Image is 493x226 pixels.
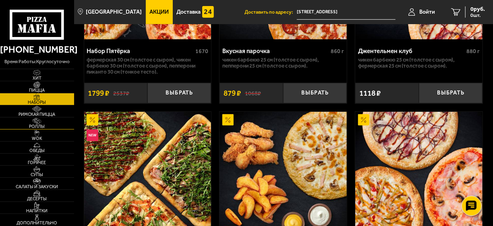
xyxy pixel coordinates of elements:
span: 1670 [196,48,209,55]
div: Джентельмен клуб [358,47,464,55]
div: Набор Пятёрка [87,47,193,55]
button: Выбрать [419,83,483,103]
img: Новинка [87,129,98,141]
img: Акционный [222,114,234,126]
img: Акционный [87,114,98,126]
img: Акционный [358,114,370,126]
span: 1118 ₽ [359,89,381,97]
span: Войти [419,9,435,15]
s: 1068 ₽ [245,89,261,97]
div: Вкусная парочка [222,47,329,55]
p: Фермерская 30 см (толстое с сыром), Чикен Барбекю 30 см (толстое с сыром), Пепперони Пиканто 30 с... [87,57,208,75]
img: 15daf4d41897b9f0e9f617042186c801.svg [202,6,214,18]
input: Ваш адрес доставки [297,5,396,20]
span: Доставить по адресу: [244,10,297,14]
span: Лермонтовский проспект, 37 [297,5,396,20]
button: Выбрать [283,83,347,103]
span: Доставка [176,9,201,15]
span: 0 шт. [470,13,485,18]
span: [GEOGRAPHIC_DATA] [86,9,142,15]
span: Акции [149,9,169,15]
span: 0 руб. [470,6,485,12]
span: 879 ₽ [224,89,241,97]
button: Выбрать [147,83,211,103]
span: 880 г [466,48,480,55]
span: 860 г [331,48,344,55]
p: Чикен Барбекю 25 см (толстое с сыром), Фермерская 25 см (толстое с сыром). [358,57,480,69]
p: Чикен Барбекю 25 см (толстое с сыром), Пепперони 25 см (толстое с сыром). [222,57,344,69]
s: 2537 ₽ [113,89,129,97]
span: 1799 ₽ [88,89,109,97]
